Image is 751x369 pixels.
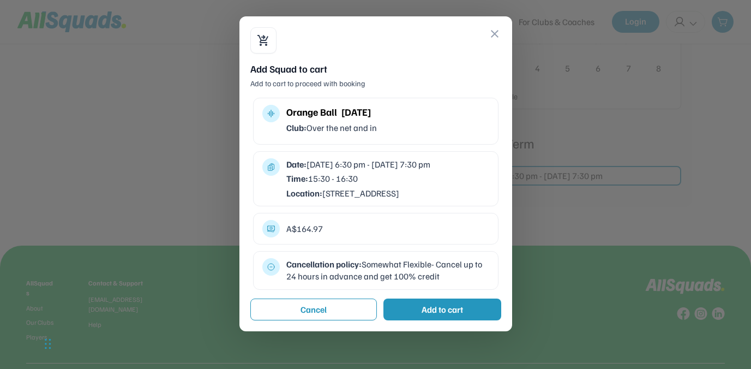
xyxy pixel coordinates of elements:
div: Somewhat Flexible- Cancel up to 24 hours in advance and get 100% credit [286,258,489,283]
button: Cancel [250,299,377,320]
strong: Cancellation policy: [286,259,362,270]
div: Add to cart to proceed with booking [250,78,501,89]
div: [STREET_ADDRESS] [286,187,489,199]
strong: Club: [286,122,307,133]
div: 15:30 - 16:30 [286,172,489,184]
strong: Time: [286,173,308,184]
div: Over the net and in [286,122,489,134]
div: Add to cart [422,303,463,316]
div: [DATE] 6:30 pm - [DATE] 7:30 pm [286,158,489,170]
strong: Location: [286,188,322,199]
div: A$164.97 [286,223,489,235]
div: Add Squad to cart [250,62,501,76]
strong: Date: [286,159,307,170]
button: shopping_cart_checkout [257,34,270,47]
button: close [488,27,501,40]
button: multitrack_audio [267,109,275,118]
div: Orange Ball [DATE] [286,105,489,120]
